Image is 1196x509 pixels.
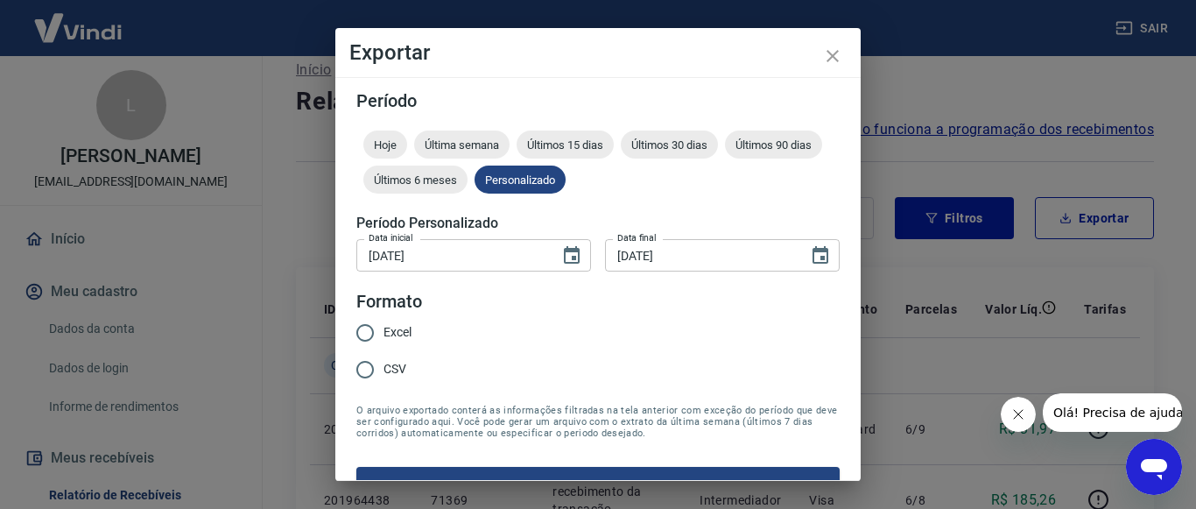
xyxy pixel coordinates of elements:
[414,138,510,152] span: Última semana
[803,238,838,273] button: Choose date, selected date is 24 de set de 2025
[1001,397,1036,432] iframe: Fechar mensagem
[356,239,547,272] input: DD/MM/YYYY
[617,231,657,244] label: Data final
[475,166,566,194] div: Personalizado
[356,215,840,232] h5: Período Personalizado
[369,231,413,244] label: Data inicial
[812,35,854,77] button: close
[1126,439,1182,495] iframe: Botão para abrir a janela de mensagens
[605,239,796,272] input: DD/MM/YYYY
[363,173,468,187] span: Últimos 6 meses
[356,405,840,439] span: O arquivo exportado conterá as informações filtradas na tela anterior com exceção do período que ...
[363,166,468,194] div: Últimos 6 meses
[621,131,718,159] div: Últimos 30 dias
[356,467,840,504] button: Exportar
[11,12,147,26] span: Olá! Precisa de ajuda?
[349,42,847,63] h4: Exportar
[414,131,510,159] div: Última semana
[517,138,614,152] span: Últimos 15 dias
[621,138,718,152] span: Últimos 30 dias
[475,173,566,187] span: Personalizado
[725,138,822,152] span: Últimos 90 dias
[554,238,589,273] button: Choose date, selected date is 24 de set de 2025
[363,131,407,159] div: Hoje
[356,92,840,110] h5: Período
[356,289,422,315] legend: Formato
[363,138,407,152] span: Hoje
[383,323,412,342] span: Excel
[725,131,822,159] div: Últimos 90 dias
[383,360,406,378] span: CSV
[517,131,614,159] div: Últimos 15 dias
[1043,393,1182,432] iframe: Mensagem da empresa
